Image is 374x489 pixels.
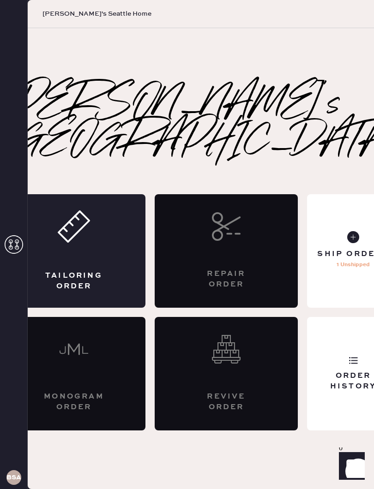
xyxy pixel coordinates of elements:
div: Interested? Contact us at care@hemster.co [155,317,298,430]
span: [PERSON_NAME]'s Seattle Home [42,9,151,18]
h3: BSA [6,474,21,481]
div: Monogram Order [39,391,109,412]
p: 1 Unshipped [337,259,370,270]
div: Tailoring Order [39,270,109,291]
div: Interested? Contact us at care@hemster.co [155,194,298,308]
div: Repair Order [192,268,261,289]
div: Revive order [192,391,261,412]
iframe: Front Chat [330,447,370,487]
div: Interested? Contact us at care@hemster.co [2,317,145,430]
